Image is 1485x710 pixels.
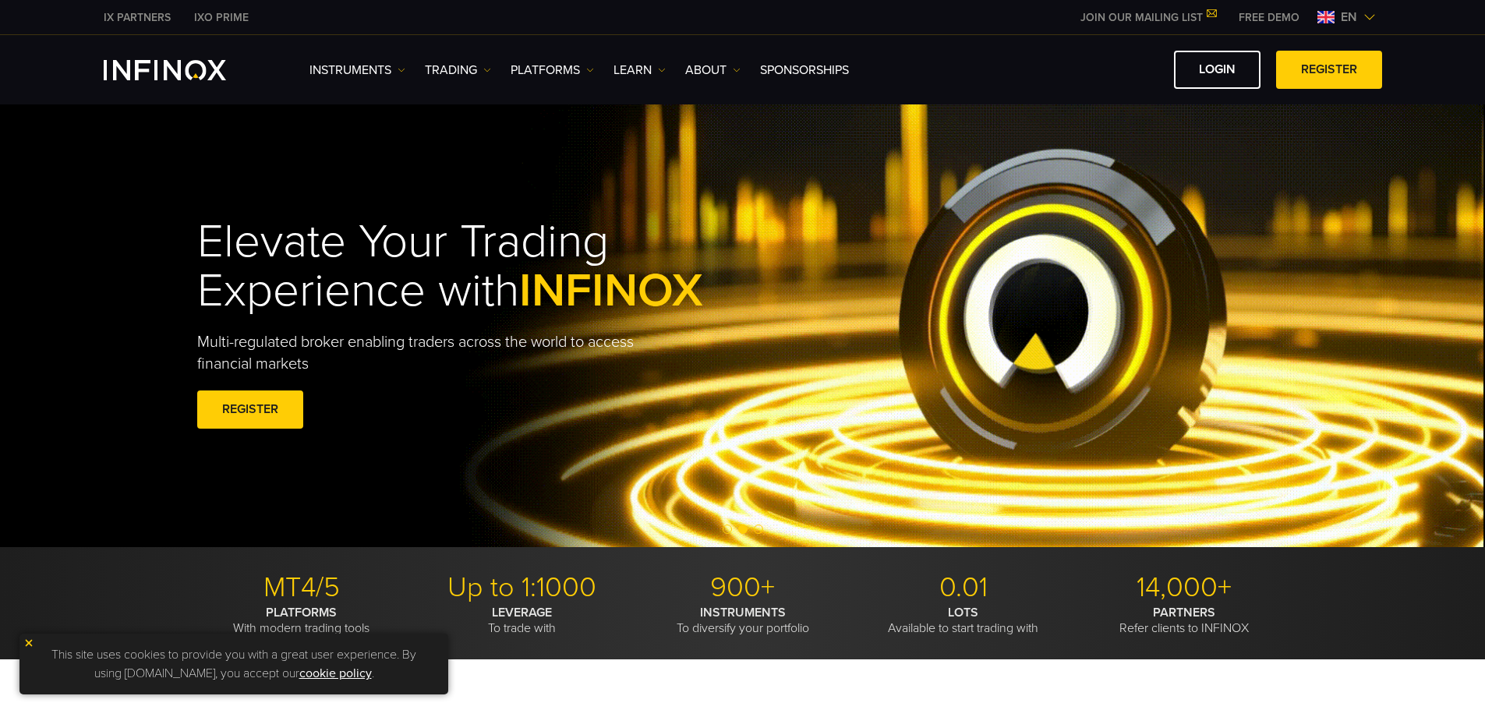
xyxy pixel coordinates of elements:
a: INFINOX [92,9,182,26]
a: INFINOX [182,9,260,26]
strong: PLATFORMS [266,605,337,620]
a: TRADING [425,61,491,79]
a: PLATFORMS [511,61,594,79]
p: This site uses cookies to provide you with a great user experience. By using [DOMAIN_NAME], you a... [27,641,440,687]
a: JOIN OUR MAILING LIST [1069,11,1227,24]
p: Refer clients to INFINOX [1080,605,1289,636]
strong: LOTS [948,605,978,620]
strong: PARTNERS [1153,605,1215,620]
span: Go to slide 3 [754,525,763,534]
p: 900+ [638,570,847,605]
h1: Elevate Your Trading Experience with [197,217,776,316]
img: yellow close icon [23,638,34,648]
p: With modern trading tools [197,605,406,636]
a: cookie policy [299,666,372,681]
a: INFINOX Logo [104,60,263,80]
a: SPONSORSHIPS [760,61,849,79]
p: To diversify your portfolio [638,605,847,636]
a: Learn [613,61,666,79]
a: ABOUT [685,61,741,79]
a: Instruments [309,61,405,79]
strong: INSTRUMENTS [700,605,786,620]
p: MT4/5 [197,570,406,605]
strong: LEVERAGE [492,605,552,620]
a: REGISTER [1276,51,1382,89]
a: INFINOX MENU [1227,9,1311,26]
p: Up to 1:1000 [418,570,627,605]
p: Multi-regulated broker enabling traders across the world to access financial markets [197,331,660,375]
p: 14,000+ [1080,570,1289,605]
a: REGISTER [197,390,303,429]
span: en [1335,8,1363,26]
a: LOGIN [1174,51,1260,89]
p: To trade with [418,605,627,636]
p: Available to start trading with [859,605,1068,636]
span: INFINOX [519,263,703,319]
span: Go to slide 2 [738,525,748,534]
p: 0.01 [859,570,1068,605]
span: Go to slide 1 [723,525,732,534]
